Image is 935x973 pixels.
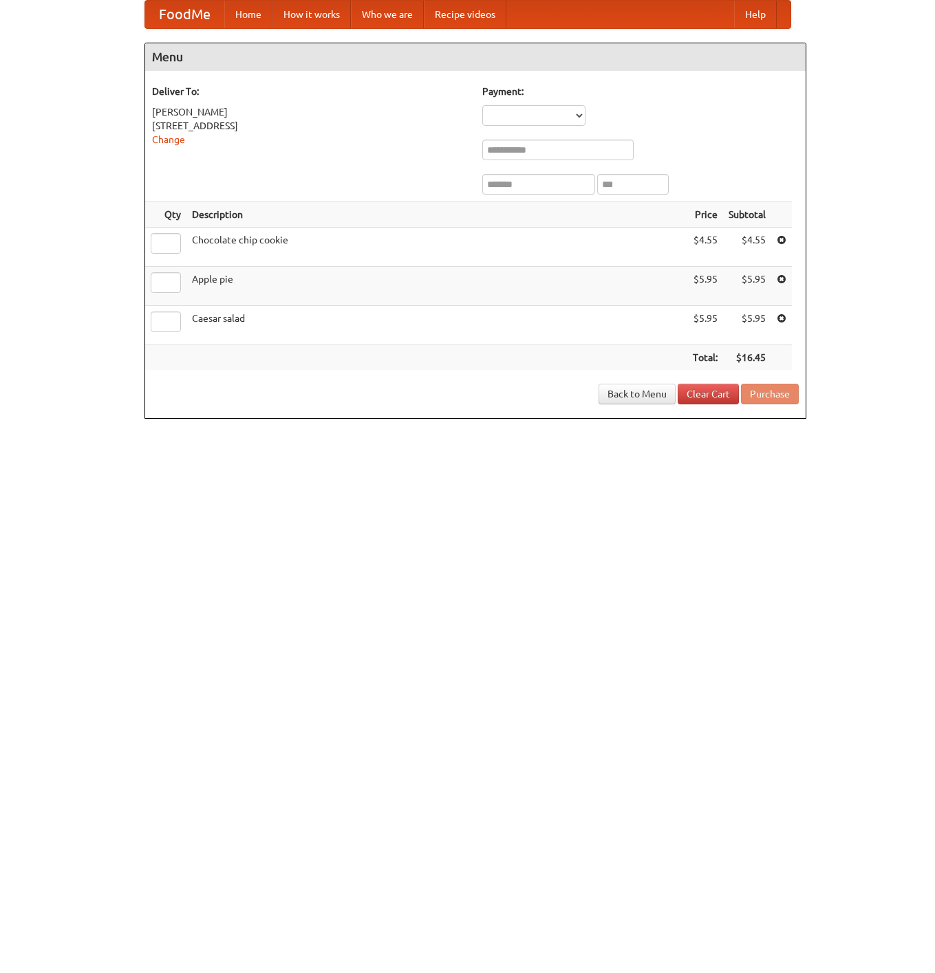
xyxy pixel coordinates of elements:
[687,267,723,306] td: $5.95
[741,384,799,404] button: Purchase
[186,228,687,267] td: Chocolate chip cookie
[687,228,723,267] td: $4.55
[145,43,806,71] h4: Menu
[152,134,185,145] a: Change
[482,85,799,98] h5: Payment:
[145,1,224,28] a: FoodMe
[186,202,687,228] th: Description
[723,345,771,371] th: $16.45
[687,345,723,371] th: Total:
[152,85,469,98] h5: Deliver To:
[723,202,771,228] th: Subtotal
[152,105,469,119] div: [PERSON_NAME]
[734,1,777,28] a: Help
[145,202,186,228] th: Qty
[678,384,739,404] a: Clear Cart
[599,384,676,404] a: Back to Menu
[186,306,687,345] td: Caesar salad
[152,119,469,133] div: [STREET_ADDRESS]
[424,1,506,28] a: Recipe videos
[723,228,771,267] td: $4.55
[272,1,351,28] a: How it works
[723,267,771,306] td: $5.95
[224,1,272,28] a: Home
[351,1,424,28] a: Who we are
[186,267,687,306] td: Apple pie
[687,202,723,228] th: Price
[687,306,723,345] td: $5.95
[723,306,771,345] td: $5.95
